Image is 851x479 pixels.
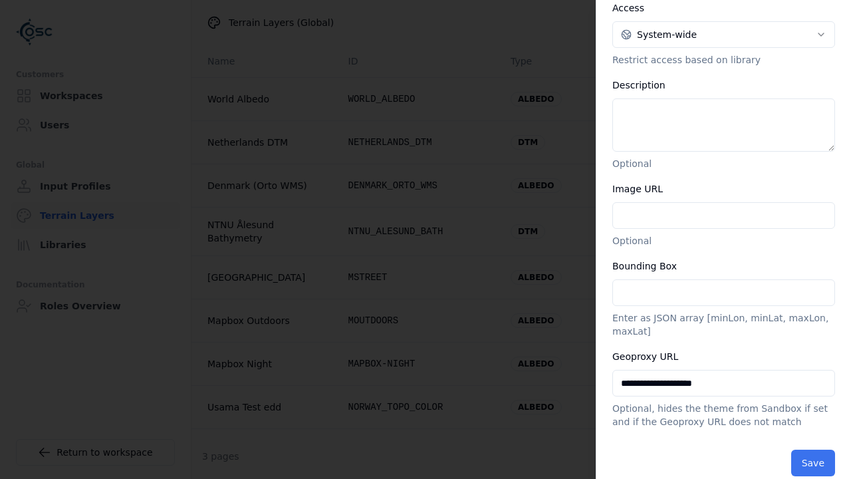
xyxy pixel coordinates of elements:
label: Image URL [612,184,663,194]
label: Geoproxy URL [612,351,678,362]
p: Optional [612,157,835,170]
p: Restrict access based on library [612,53,835,67]
label: Description [612,80,666,90]
label: Access [612,3,644,13]
p: Optional, hides the theme from Sandbox if set and if the Geoproxy URL does not match [612,402,835,428]
button: Save [791,450,835,476]
p: Optional [612,234,835,247]
label: Bounding Box [612,261,677,271]
p: Enter as JSON array [minLon, minLat, maxLon, maxLat] [612,311,835,338]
